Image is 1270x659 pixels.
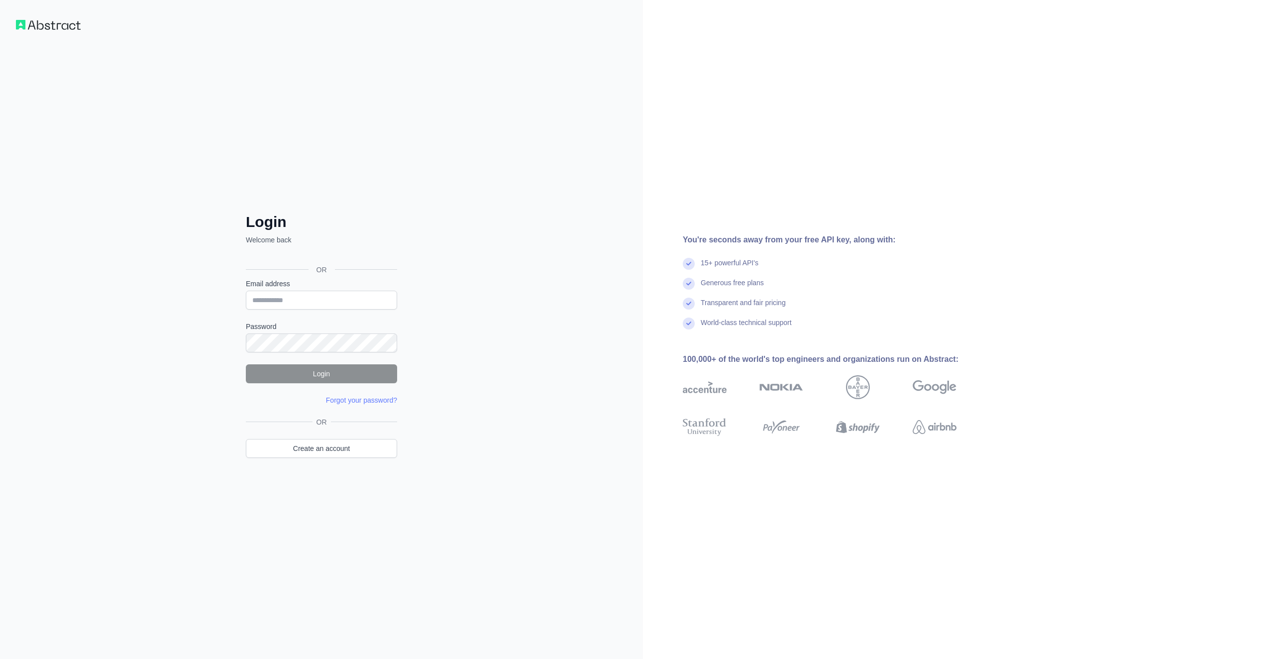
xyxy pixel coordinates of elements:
[701,298,786,318] div: Transparent and fair pricing
[846,375,870,399] img: bayer
[683,298,695,310] img: check mark
[913,375,956,399] img: google
[836,416,880,438] img: shopify
[683,234,988,246] div: You're seconds away from your free API key, along with:
[759,416,803,438] img: payoneer
[759,375,803,399] img: nokia
[701,258,758,278] div: 15+ powerful API's
[16,20,81,30] img: Workflow
[246,235,397,245] p: Welcome back
[683,318,695,329] img: check mark
[683,278,695,290] img: check mark
[683,416,727,438] img: stanford university
[683,258,695,270] img: check mark
[683,375,727,399] img: accenture
[246,439,397,458] a: Create an account
[246,279,397,289] label: Email address
[701,318,792,337] div: World-class technical support
[326,396,397,404] a: Forgot your password?
[309,265,335,275] span: OR
[246,322,397,331] label: Password
[246,213,397,231] h2: Login
[913,416,956,438] img: airbnb
[701,278,764,298] div: Generous free plans
[246,364,397,383] button: Login
[313,417,331,427] span: OR
[683,353,988,365] div: 100,000+ of the world's top engineers and organizations run on Abstract:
